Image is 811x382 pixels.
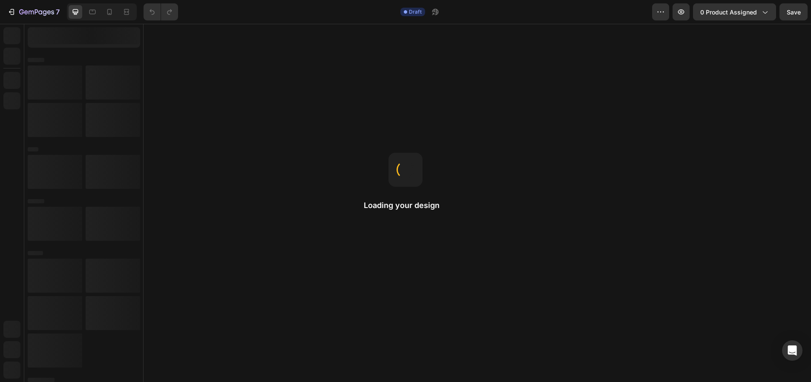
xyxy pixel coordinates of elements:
[693,3,776,20] button: 0 product assigned
[779,3,808,20] button: Save
[364,200,447,211] h2: Loading your design
[787,9,801,16] span: Save
[56,7,60,17] p: 7
[409,8,422,16] span: Draft
[700,8,757,17] span: 0 product assigned
[144,3,178,20] div: Undo/Redo
[3,3,63,20] button: 7
[782,340,802,361] div: Open Intercom Messenger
